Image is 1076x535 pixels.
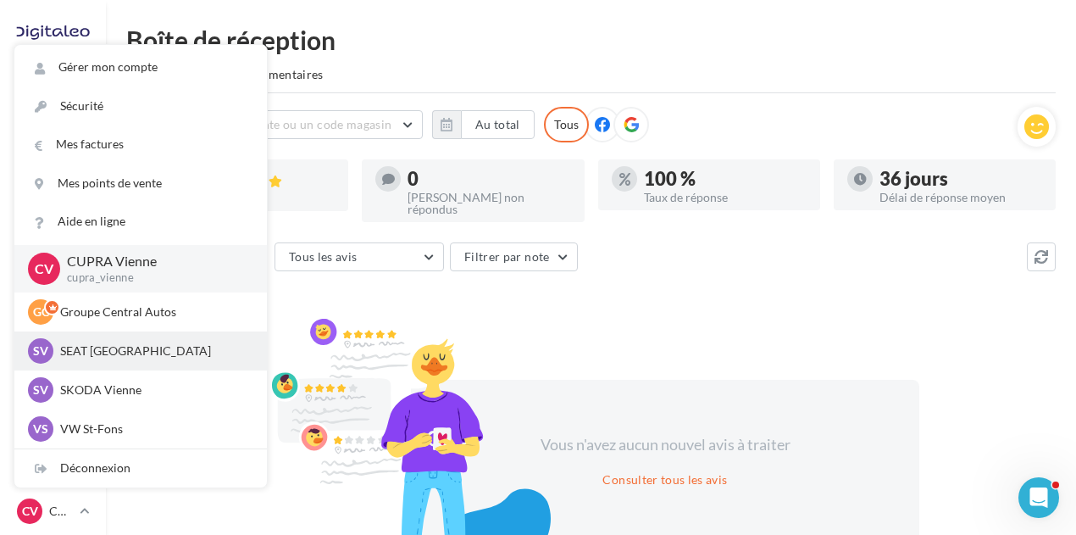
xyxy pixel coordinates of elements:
span: SV [33,382,48,398]
button: Au total [461,110,535,139]
p: CUPRA Vienne [49,503,73,520]
button: Au total [432,110,535,139]
button: Consulter tous les avis [596,470,734,490]
div: 100 % [644,170,807,188]
p: VW St-Fons [60,421,247,437]
span: Tous les avis [289,249,358,264]
span: VS [33,421,48,437]
a: Aide en ligne [14,203,267,241]
span: GC [33,304,49,320]
span: Commentaires [242,67,324,81]
div: Boîte de réception [126,27,1056,53]
a: CV CUPRA Vienne [14,495,92,527]
button: Choisir un point de vente ou un code magasin [126,110,423,139]
span: SV [33,343,48,359]
div: Délai de réponse moyen [879,192,1042,203]
button: Filtrer par note [450,242,578,271]
p: CUPRA Vienne [67,252,240,271]
div: 36 jours [879,170,1042,188]
div: Déconnexion [14,449,267,488]
div: Taux de réponse [644,192,807,203]
button: Tous les avis [275,242,444,271]
div: [PERSON_NAME] non répondus [408,192,570,215]
p: cupra_vienne [67,270,240,286]
iframe: Intercom live chat [1018,477,1059,518]
a: Mes factures [14,125,267,164]
div: 0 [408,170,570,188]
a: Gérer mon compte [14,48,267,86]
p: SKODA Vienne [60,382,247,398]
div: Tous [544,107,589,142]
span: CV [22,503,38,520]
a: Sécurité [14,87,267,125]
span: CV [35,259,53,278]
p: SEAT [GEOGRAPHIC_DATA] [60,343,247,359]
p: Groupe Central Autos [60,304,247,320]
a: Mes points de vente [14,164,267,203]
div: Vous n'avez aucun nouvel avis à traiter [519,434,811,456]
